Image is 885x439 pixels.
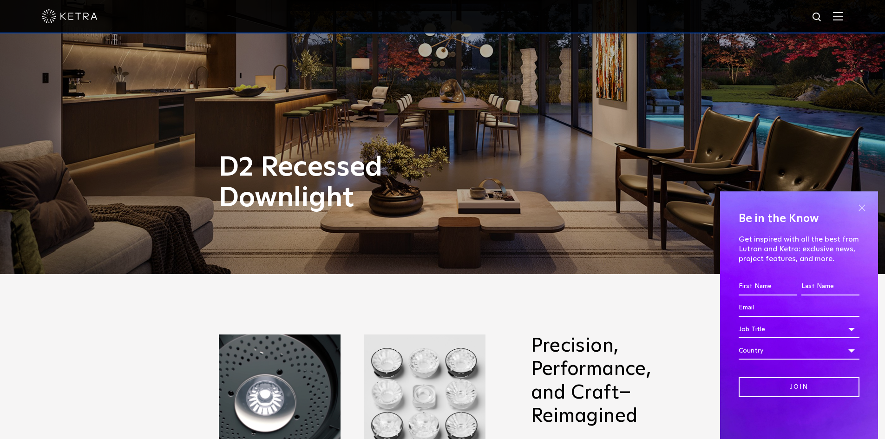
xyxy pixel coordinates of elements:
[833,12,843,20] img: Hamburger%20Nav.svg
[219,152,481,214] h1: D2 Recessed Downlight
[801,278,859,295] input: Last Name
[739,299,859,317] input: Email
[739,278,797,295] input: First Name
[739,235,859,263] p: Get inspired with all the best from Lutron and Ketra: exclusive news, project features, and more.
[739,321,859,338] div: Job Title
[812,12,823,23] img: search icon
[42,9,98,23] img: ketra-logo-2019-white
[531,334,675,428] h2: Precision, Performance, and Craft–Reimagined
[739,210,859,228] h4: Be in the Know
[739,342,859,360] div: Country
[739,377,859,397] input: Join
